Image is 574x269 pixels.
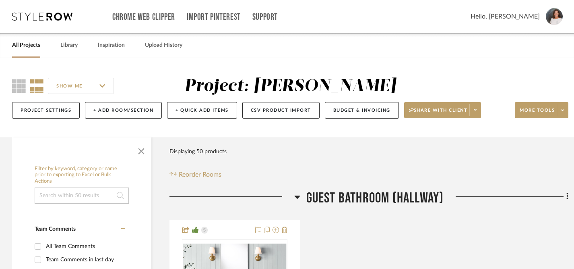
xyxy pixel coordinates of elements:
[252,14,278,21] a: Support
[35,166,129,185] h6: Filter by keyword, category or name prior to exporting to Excel or Bulk Actions
[169,144,227,160] div: Displaying 50 products
[35,226,76,232] span: Team Comments
[169,170,221,179] button: Reorder Rooms
[167,102,237,119] button: + Quick Add Items
[35,188,129,204] input: Search within 50 results
[515,102,568,118] button: More tools
[12,102,80,119] button: Project Settings
[112,14,175,21] a: Chrome Web Clipper
[184,78,396,95] div: Project: [PERSON_NAME]
[242,102,320,119] button: CSV Product Import
[60,40,78,51] a: Library
[145,40,182,51] a: Upload History
[187,14,241,21] a: Import Pinterest
[325,102,399,119] button: Budget & Invoicing
[12,40,40,51] a: All Projects
[471,12,540,21] span: Hello, [PERSON_NAME]
[46,253,123,266] div: Team Comments in last day
[546,8,563,25] img: avatar
[306,190,444,207] span: Guest Bathroom (hallway)
[98,40,125,51] a: Inspiration
[133,142,149,158] button: Close
[85,102,162,119] button: + Add Room/Section
[404,102,481,118] button: Share with client
[409,107,468,119] span: Share with client
[46,240,123,253] div: All Team Comments
[179,170,221,179] span: Reorder Rooms
[520,107,555,119] span: More tools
